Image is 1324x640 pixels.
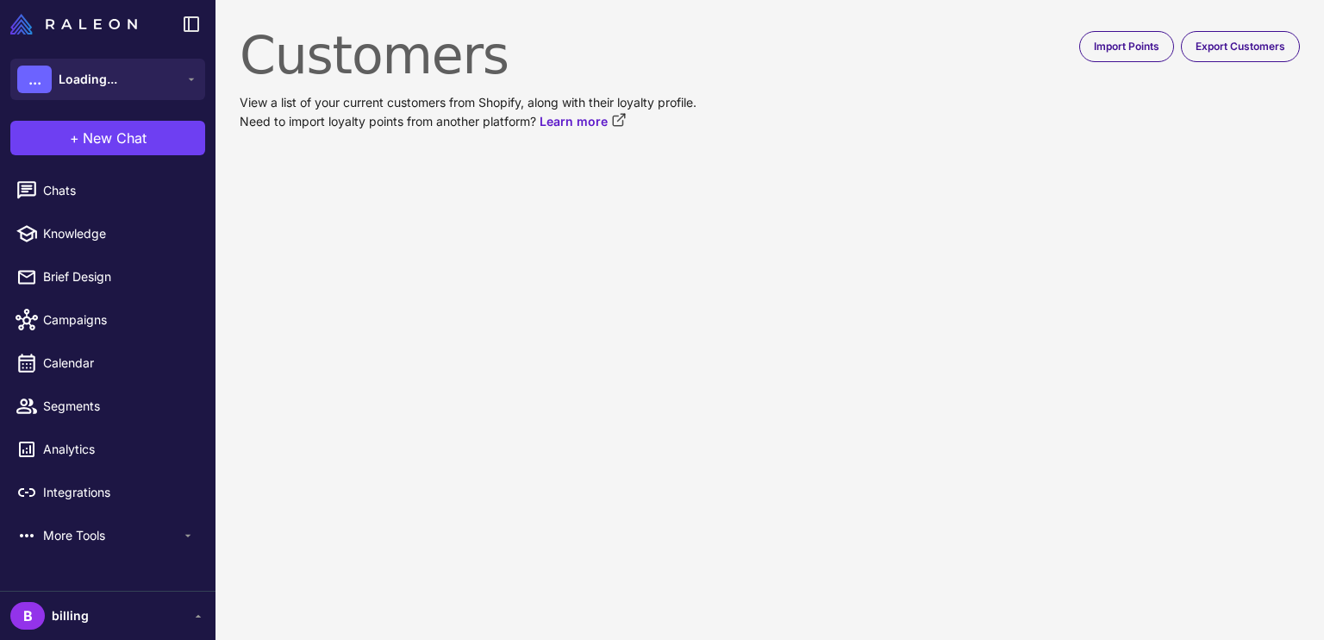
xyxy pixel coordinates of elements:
[17,66,52,93] div: ...
[7,259,209,295] a: Brief Design
[43,224,195,243] span: Knowledge
[52,606,89,625] span: billing
[43,397,195,416] span: Segments
[1094,39,1159,54] span: Import Points
[10,14,137,35] img: Raleon Logo
[10,59,205,100] button: ...Loading...
[10,602,45,630] div: B
[7,431,209,467] a: Analytics
[10,14,144,35] a: Raleon Logo
[7,302,209,338] a: Campaigns
[43,311,195,329] span: Campaigns
[10,121,205,155] button: +New Chat
[7,173,209,209] a: Chats
[43,483,195,502] span: Integrations
[43,181,195,200] span: Chats
[240,112,1300,131] p: Need to import loyalty points from another platform?
[70,128,79,148] span: +
[540,112,627,131] a: Learn more
[43,354,195,373] span: Calendar
[7,345,209,381] a: Calendar
[43,440,195,459] span: Analytics
[59,70,117,89] span: Loading...
[7,474,209,511] a: Integrations
[1196,39,1285,54] span: Export Customers
[240,24,1300,86] h1: Customers
[7,216,209,252] a: Knowledge
[43,526,181,545] span: More Tools
[43,267,195,286] span: Brief Design
[83,128,147,148] span: New Chat
[240,93,1300,112] p: View a list of your current customers from Shopify, along with their loyalty profile.
[7,388,209,424] a: Segments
